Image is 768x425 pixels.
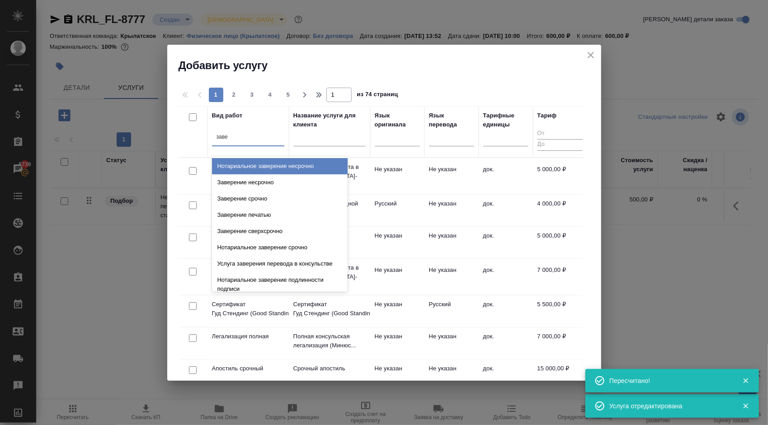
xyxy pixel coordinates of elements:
[479,160,533,192] td: док.
[370,295,424,327] td: Не указан
[424,195,479,226] td: Не указан
[533,261,587,293] td: 7 000,00 ₽
[212,272,348,297] div: Нотариальное заверение подлинности подписи
[479,295,533,327] td: док.
[293,364,366,373] p: Срочный апостиль
[424,360,479,391] td: Не указан
[424,327,479,359] td: Не указан
[293,111,366,129] div: Название услуги для клиента
[479,227,533,258] td: док.
[357,89,398,102] span: из 74 страниц
[537,111,557,120] div: Тариф
[212,364,284,373] p: Апостиль срочный
[370,195,424,226] td: Русский
[375,111,420,129] div: Язык оригинала
[212,239,348,256] div: Нотариальное заверение срочно
[293,300,366,318] p: Сертификат Гуд Стендинг (Good Standin...
[370,160,424,192] td: Не указан
[609,402,729,411] div: Услуга отредактирована
[533,360,587,391] td: 15 000,00 ₽
[370,360,424,391] td: Не указан
[736,402,755,410] button: Закрыть
[293,332,366,350] p: Полная консульская легализация (Минюс...
[227,88,241,102] button: 2
[212,223,348,239] div: Заверение сверхсрочно
[245,88,259,102] button: 3
[245,90,259,99] span: 3
[533,327,587,359] td: 7 000,00 ₽
[537,139,583,150] input: До
[212,111,243,120] div: Вид работ
[263,88,278,102] button: 4
[533,227,587,258] td: 5 000,00 ₽
[281,88,296,102] button: 5
[483,111,528,129] div: Тарифные единицы
[424,261,479,293] td: Не указан
[479,327,533,359] td: док.
[263,90,278,99] span: 4
[179,58,601,73] h2: Добавить услугу
[609,376,729,385] div: Пересчитано!
[533,160,587,192] td: 5 000,00 ₽
[212,332,284,341] p: Легализация полная
[370,327,424,359] td: Не указан
[537,128,583,140] input: От
[479,195,533,226] td: док.
[533,295,587,327] td: 5 500,00 ₽
[584,48,598,62] button: close
[370,227,424,258] td: Не указан
[212,300,284,318] p: Сертификат Гуд Стендинг (Good Standin...
[212,191,348,207] div: Заверение срочно
[533,195,587,226] td: 4 000,00 ₽
[479,360,533,391] td: док.
[212,158,348,174] div: Нотариальное заверение несрочно
[424,160,479,192] td: Не указан
[429,111,474,129] div: Язык перевода
[736,377,755,385] button: Закрыть
[212,256,348,272] div: Услуга заверения перевода в консульстве
[479,261,533,293] td: док.
[212,174,348,191] div: Заверение несрочно
[424,295,479,327] td: Русский
[281,90,296,99] span: 5
[227,90,241,99] span: 2
[424,227,479,258] td: Не указан
[370,261,424,293] td: Не указан
[212,207,348,223] div: Заверение печатью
